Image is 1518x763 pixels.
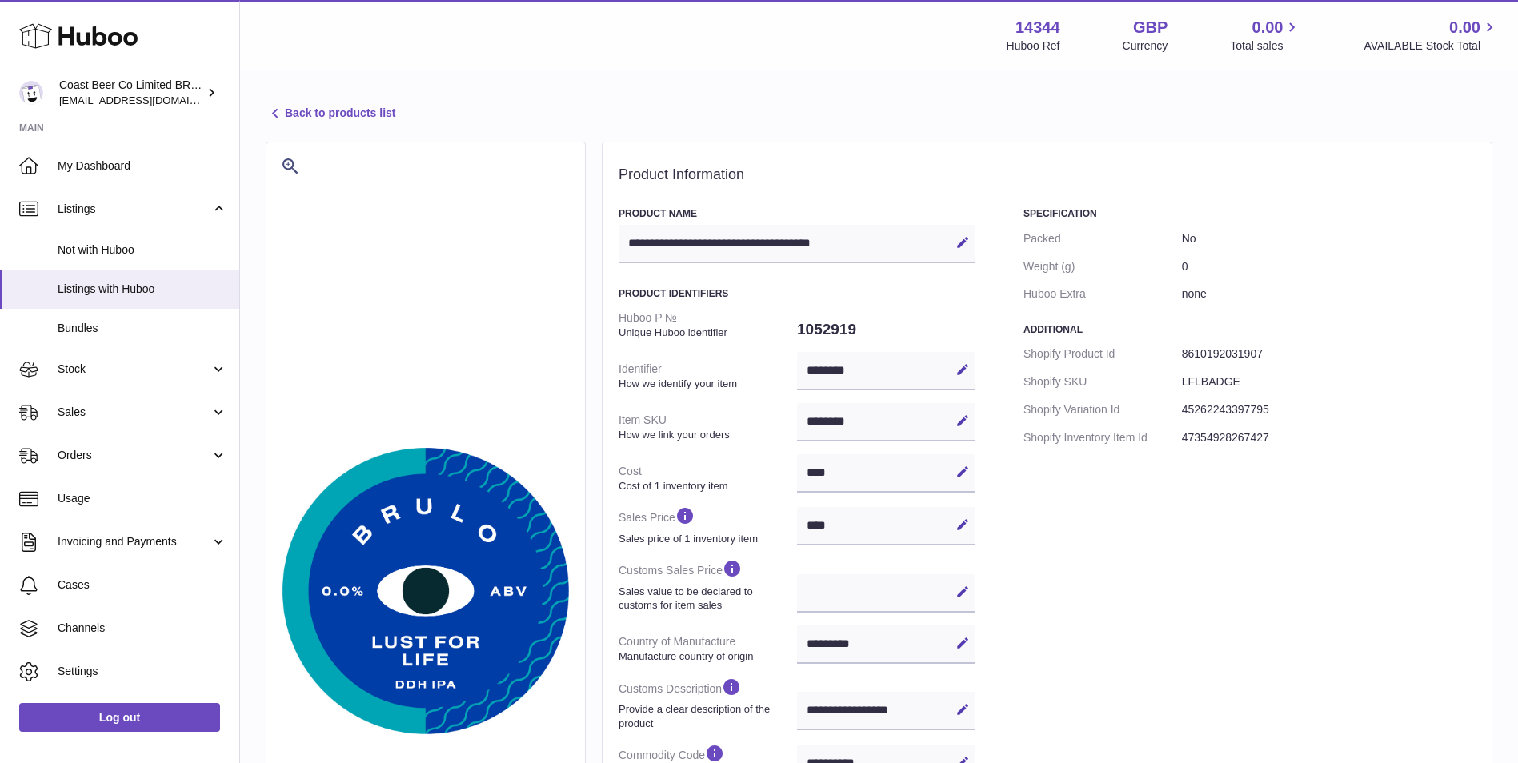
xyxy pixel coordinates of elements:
[1123,38,1168,54] div: Currency
[1023,207,1476,220] h3: Specification
[58,491,227,506] span: Usage
[59,94,235,106] span: [EMAIL_ADDRESS][DOMAIN_NAME]
[1182,225,1476,253] dd: No
[58,242,227,258] span: Not with Huboo
[619,304,797,346] dt: Huboo P №
[1230,38,1301,54] span: Total sales
[19,81,43,105] img: internalAdmin-14344@internal.huboo.com
[1364,38,1499,54] span: AVAILABLE Stock Total
[619,649,793,664] strong: Manufacture country of origin
[1023,253,1182,281] dt: Weight (g)
[58,621,227,636] span: Channels
[619,207,975,220] h3: Product Name
[619,585,793,613] strong: Sales value to be declared to customs for item sales
[619,428,793,442] strong: How we link your orders
[1007,38,1060,54] div: Huboo Ref
[1449,17,1480,38] span: 0.00
[58,448,210,463] span: Orders
[1023,424,1182,452] dt: Shopify Inventory Item Id
[58,282,227,297] span: Listings with Huboo
[619,552,797,618] dt: Customs Sales Price
[1252,17,1284,38] span: 0.00
[1182,424,1476,452] dd: 47354928267427
[1364,17,1499,54] a: 0.00 AVAILABLE Stock Total
[1015,17,1060,38] strong: 14344
[58,534,210,549] span: Invoicing and Payments
[619,406,797,448] dt: Item SKU
[619,702,793,730] strong: Provide a clear description of the product
[1023,225,1182,253] dt: Packed
[266,104,395,123] a: Back to products list
[1182,396,1476,424] dd: 45262243397795
[619,355,797,397] dt: Identifier
[1182,340,1476,368] dd: 8610192031907
[619,479,793,493] strong: Cost of 1 inventory item
[1230,17,1301,54] a: 0.00 Total sales
[619,628,797,669] dt: Country of Manufacture
[1023,396,1182,424] dt: Shopify Variation Id
[1182,368,1476,396] dd: LFLBADGE
[58,321,227,336] span: Bundles
[58,577,227,593] span: Cases
[619,326,793,340] strong: Unique Huboo identifier
[619,670,797,737] dt: Customs Description
[1023,368,1182,396] dt: Shopify SKU
[59,78,203,108] div: Coast Beer Co Limited BRULO
[619,377,793,391] strong: How we identify your item
[1182,253,1476,281] dd: 0
[19,703,220,732] a: Log out
[619,287,975,300] h3: Product Identifiers
[1023,340,1182,368] dt: Shopify Product Id
[1133,17,1168,38] strong: GBP
[1023,280,1182,308] dt: Huboo Extra
[58,202,210,217] span: Listings
[619,499,797,552] dt: Sales Price
[619,532,793,546] strong: Sales price of 1 inventory item
[58,158,227,174] span: My Dashboard
[1023,323,1476,336] h3: Additional
[58,664,227,679] span: Settings
[282,448,569,734] img: LustforlifeKegvisual_56b3f13a-6039-4d3e-9c51-67f16c2e9d53.jpg
[619,457,797,499] dt: Cost
[797,313,975,346] dd: 1052919
[58,405,210,420] span: Sales
[619,166,1476,184] h2: Product Information
[58,362,210,377] span: Stock
[1182,280,1476,308] dd: none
